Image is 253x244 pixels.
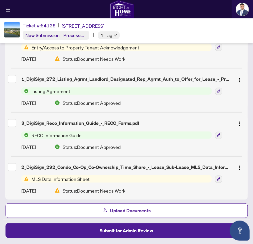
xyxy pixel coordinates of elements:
[29,132,84,139] span: RECO Information Guide
[21,187,36,194] span: [DATE]
[100,225,153,236] span: Submit for Admin Review
[230,221,250,241] button: Open asap
[237,165,242,171] img: Logo
[21,44,29,51] img: Status Icon
[236,3,249,16] img: Profile Icon
[5,203,248,218] button: Upload Documents
[21,164,229,171] div: 2_DigiSign_292_Condo_Co-Op_Co-Ownership_Time_Share_-_Lease_Sub-Lease_MLS_Data_Information_Form_-_...
[5,223,248,238] button: Submit for Admin Review
[55,56,60,61] img: Document Status
[63,143,121,151] span: Status: Document Approved
[110,205,151,216] span: Upload Documents
[21,55,36,62] span: [DATE]
[23,22,56,29] div: Ticket #:
[21,119,229,127] div: 3_DigiSign_Reco_Information_Guide_-_RECO_Forms.pdf
[4,22,20,37] img: IMG-X12419812_1.jpg
[21,75,229,83] div: 1_DigiSign_272_Listing_Agrmt_Landlord_Designated_Rep_Agrmt_Auth_to_Offer_for_Lease_-_PropTx-[PERS...
[21,87,29,95] img: Status Icon
[55,100,60,105] img: Document Status
[62,22,104,29] span: [STREET_ADDRESS]
[63,187,125,194] span: Status: Document Needs Work
[234,74,245,84] button: Logo
[234,118,245,129] button: Logo
[21,175,29,183] img: Status Icon
[6,7,10,12] span: menu
[55,188,60,193] img: Document Status
[29,87,73,95] span: Listing Agreement
[63,55,125,62] span: Status: Document Needs Work
[29,44,142,51] span: Entry/Access to Property Tenant Acknowledgement
[101,31,112,39] span: 1 Tag
[41,23,56,29] span: 54138
[25,32,105,38] span: New Submission - Processing Pending
[237,121,242,127] img: Logo
[114,34,117,37] span: down
[21,143,36,151] span: [DATE]
[237,77,242,83] img: Logo
[21,99,36,106] span: [DATE]
[55,144,60,150] img: Document Status
[29,175,92,183] span: MLS Data Information Sheet
[234,162,245,173] button: Logo
[63,99,121,106] span: Status: Document Approved
[21,132,29,139] img: Status Icon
